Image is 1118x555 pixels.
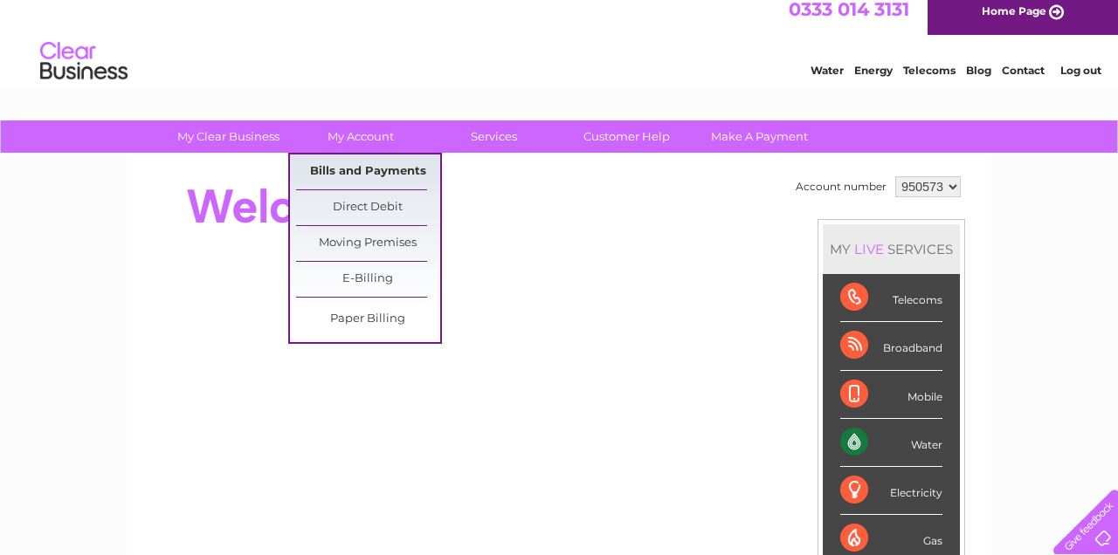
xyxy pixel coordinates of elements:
div: Clear Business is a trading name of Verastar Limited (registered in [GEOGRAPHIC_DATA] No. 3667643... [148,10,973,85]
a: 0333 014 3131 [789,9,909,31]
a: Make A Payment [687,120,832,153]
a: Services [422,120,566,153]
a: Water [811,74,844,87]
div: LIVE [851,241,887,257]
div: Electricity [840,467,942,515]
a: My Clear Business [156,120,300,153]
a: Energy [854,74,893,87]
a: My Account [289,120,433,153]
a: Moving Premises [296,226,440,261]
a: Telecoms [903,74,956,87]
td: Account number [791,172,891,202]
div: Broadband [840,322,942,370]
a: Blog [966,74,991,87]
a: Customer Help [555,120,699,153]
a: Paper Billing [296,302,440,337]
div: MY SERVICES [823,224,960,274]
a: E-Billing [296,262,440,297]
img: logo.png [39,45,128,99]
a: Log out [1060,74,1101,87]
div: Mobile [840,371,942,419]
a: Bills and Payments [296,154,440,189]
div: Telecoms [840,274,942,322]
div: Water [840,419,942,467]
a: Contact [1002,74,1045,87]
a: Direct Debit [296,190,440,225]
